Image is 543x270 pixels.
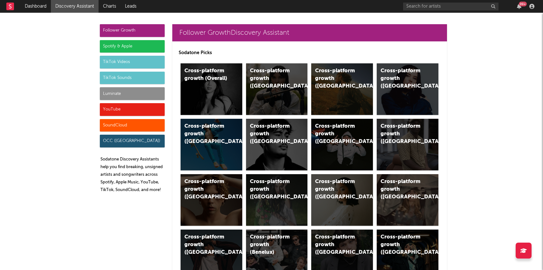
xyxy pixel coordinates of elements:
[381,123,424,146] div: Cross-platform growth ([GEOGRAPHIC_DATA])
[381,233,424,256] div: Cross-platform growth ([GEOGRAPHIC_DATA])
[377,119,438,170] a: Cross-platform growth ([GEOGRAPHIC_DATA])
[377,63,438,115] a: Cross-platform growth ([GEOGRAPHIC_DATA])
[100,56,165,68] div: TikTok Videos
[311,119,373,170] a: Cross-platform growth ([GEOGRAPHIC_DATA]/GSA)
[250,67,293,90] div: Cross-platform growth ([GEOGRAPHIC_DATA])
[250,123,293,146] div: Cross-platform growth ([GEOGRAPHIC_DATA])
[381,178,424,201] div: Cross-platform growth ([GEOGRAPHIC_DATA])
[184,123,228,146] div: Cross-platform growth ([GEOGRAPHIC_DATA])
[100,72,165,84] div: TikTok Sounds
[315,123,358,146] div: Cross-platform growth ([GEOGRAPHIC_DATA]/GSA)
[519,2,527,6] div: 99 +
[181,63,242,115] a: Cross-platform growth (Overall)
[381,67,424,90] div: Cross-platform growth ([GEOGRAPHIC_DATA])
[517,4,521,9] button: 99+
[403,3,498,11] input: Search for artists
[181,119,242,170] a: Cross-platform growth ([GEOGRAPHIC_DATA])
[377,174,438,226] a: Cross-platform growth ([GEOGRAPHIC_DATA])
[184,67,228,82] div: Cross-platform growth (Overall)
[172,24,447,41] a: Follower GrowthDiscovery Assistant
[100,24,165,37] div: Follower Growth
[100,135,165,147] div: OCC ([GEOGRAPHIC_DATA])
[315,178,358,201] div: Cross-platform growth ([GEOGRAPHIC_DATA])
[250,233,293,256] div: Cross-platform growth (Benelux)
[100,119,165,132] div: SoundCloud
[100,103,165,116] div: YouTube
[184,178,228,201] div: Cross-platform growth ([GEOGRAPHIC_DATA])
[315,233,358,256] div: Cross-platform growth ([GEOGRAPHIC_DATA])
[250,178,293,201] div: Cross-platform growth ([GEOGRAPHIC_DATA])
[246,63,308,115] a: Cross-platform growth ([GEOGRAPHIC_DATA])
[100,40,165,53] div: Spotify & Apple
[100,87,165,100] div: Luminate
[311,63,373,115] a: Cross-platform growth ([GEOGRAPHIC_DATA])
[315,67,358,90] div: Cross-platform growth ([GEOGRAPHIC_DATA])
[246,119,308,170] a: Cross-platform growth ([GEOGRAPHIC_DATA])
[181,174,242,226] a: Cross-platform growth ([GEOGRAPHIC_DATA])
[100,156,165,194] p: Sodatone Discovery Assistants help you find breaking, unsigned artists and songwriters across Spo...
[311,174,373,226] a: Cross-platform growth ([GEOGRAPHIC_DATA])
[184,233,228,256] div: Cross-platform growth ([GEOGRAPHIC_DATA])
[246,174,308,226] a: Cross-platform growth ([GEOGRAPHIC_DATA])
[179,49,441,57] p: Sodatone Picks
